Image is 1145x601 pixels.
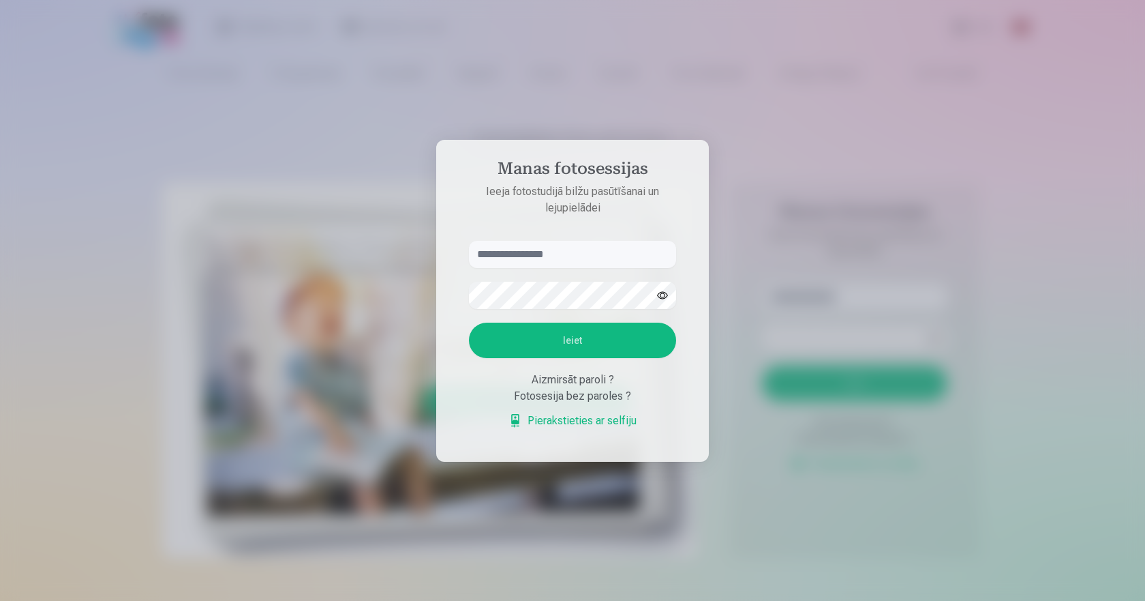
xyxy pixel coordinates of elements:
p: Ieeja fotostudijā bilžu pasūtīšanai un lejupielādei [455,184,690,216]
h4: Manas fotosessijas [455,159,690,184]
a: Pierakstieties ar selfiju [508,413,637,429]
div: Aizmirsāt paroli ? [469,372,676,388]
div: Fotosesija bez paroles ? [469,388,676,405]
button: Ieiet [469,323,676,358]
